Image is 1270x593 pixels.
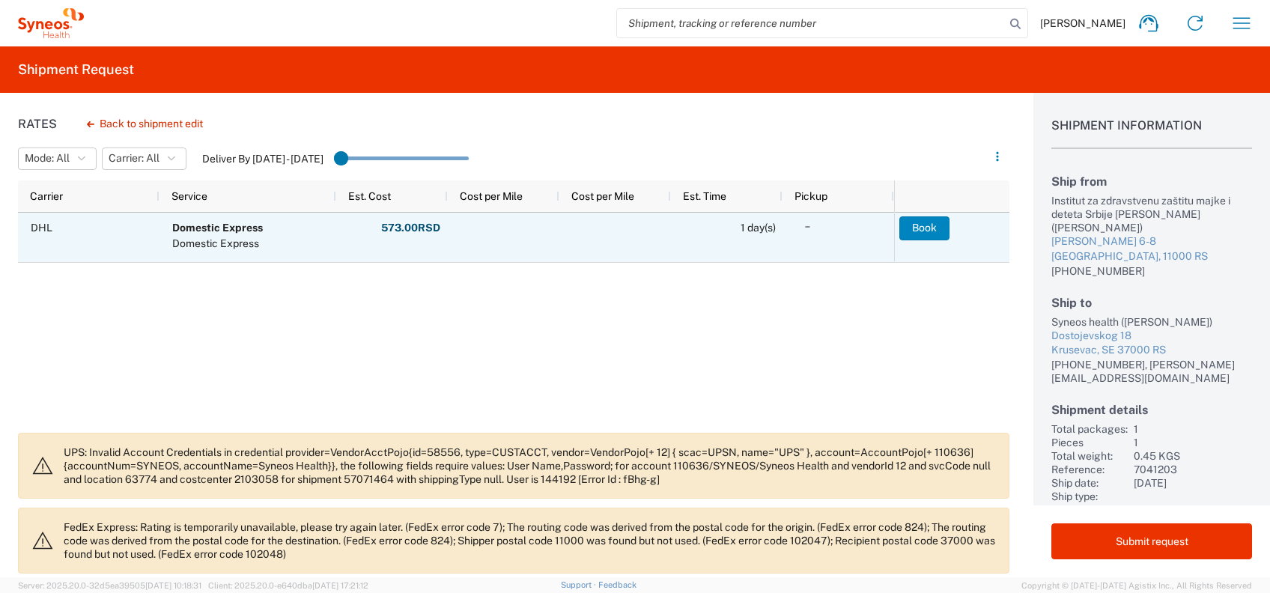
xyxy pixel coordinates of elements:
span: Service [171,190,207,202]
h2: Shipment Request [18,61,134,79]
div: Dostojevskog 18 [1051,329,1252,344]
div: Domestic Express [172,236,263,252]
div: Ship type: [1051,490,1128,503]
h2: Shipment details [1051,403,1252,417]
b: Domestic Express [172,222,263,234]
span: DHL [31,222,52,234]
div: 1 [1134,422,1252,436]
div: 0.45 KGS [1134,449,1252,463]
a: Feedback [598,580,636,589]
div: 7041203 [1134,463,1252,476]
span: Cost per Mile [460,190,523,202]
div: [GEOGRAPHIC_DATA], 11000 RS [1051,249,1252,264]
div: Total weight: [1051,449,1128,463]
a: Dostojevskog 18Krusevac, SE 37000 RS [1051,329,1252,358]
div: Reference: [1051,463,1128,476]
span: Cost per Mile [571,190,634,202]
span: Copyright © [DATE]-[DATE] Agistix Inc., All Rights Reserved [1021,579,1252,592]
h2: Ship from [1051,174,1252,189]
div: [PERSON_NAME] 6-8 [1051,234,1252,249]
button: Mode: All [18,148,97,170]
a: Support [561,580,598,589]
div: Krusevac, SE 37000 RS [1051,343,1252,358]
p: UPS: Invalid Account Credentials in credential provider=VendorAcctPojo{id=58556, type=CUSTACCT, v... [64,445,997,486]
strong: 573.00 RSD [381,221,440,235]
label: Deliver By [DATE] - [DATE] [202,152,323,165]
button: Submit request [1051,523,1252,559]
div: Syneos health ([PERSON_NAME]) [1051,315,1252,329]
span: Carrier: All [109,151,159,165]
span: Client: 2025.20.0-e640dba [208,581,368,590]
div: Total packages: [1051,422,1128,436]
span: Est. Cost [348,190,391,202]
button: Back to shipment edit [75,111,215,137]
h1: Shipment Information [1051,118,1252,149]
div: Pieces [1051,436,1128,449]
div: 1 [1134,436,1252,449]
span: [DATE] 10:18:31 [145,581,201,590]
input: Shipment, tracking or reference number [617,9,1005,37]
button: Book [899,216,950,240]
span: 1 day(s) [741,222,776,234]
span: Pickup [794,190,827,202]
span: Est. Time [683,190,726,202]
span: Carrier [30,190,63,202]
button: 573.00RSD [380,216,441,240]
button: Carrier: All [102,148,186,170]
span: Server: 2025.20.0-32d5ea39505 [18,581,201,590]
h1: Rates [18,117,57,131]
span: [DATE] 17:21:12 [312,581,368,590]
div: Ship date: [1051,476,1128,490]
div: [PHONE_NUMBER] [1051,264,1252,278]
div: [PHONE_NUMBER], [PERSON_NAME][EMAIL_ADDRESS][DOMAIN_NAME] [1051,358,1252,385]
div: [DATE] [1134,476,1252,490]
a: [PERSON_NAME] 6-8[GEOGRAPHIC_DATA], 11000 RS [1051,234,1252,264]
h2: Ship to [1051,296,1252,310]
span: [PERSON_NAME] [1040,16,1125,30]
p: FedEx Express: Rating is temporarily unavailable, please try again later. (FedEx error code 7); T... [64,520,997,561]
span: Mode: All [25,151,70,165]
div: Institut za zdravstvenu zaštitu majke i deteta Srbije [PERSON_NAME] ([PERSON_NAME]) [1051,194,1252,234]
